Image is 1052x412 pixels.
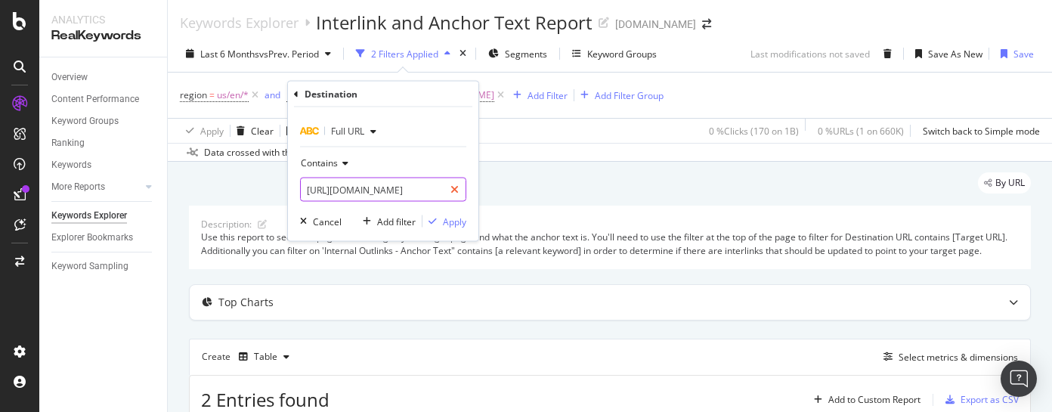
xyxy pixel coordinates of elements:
div: Create [202,345,295,369]
div: Content Performance [51,91,139,107]
div: Add Filter [528,89,568,102]
button: Apply [180,119,224,143]
a: Content Performance [51,91,156,107]
div: Last modifications not saved [750,48,870,60]
div: Open Intercom Messenger [1001,361,1037,397]
button: Add Filter Group [574,86,664,104]
div: 2 Filters Applied [371,48,438,60]
div: and [265,88,280,101]
button: Select metrics & dimensions [877,348,1018,366]
button: 2 Filters Applied [350,42,456,66]
span: us/en/* [217,85,249,106]
span: By URL [995,178,1025,187]
div: Interlink and Anchor Text Report [316,10,593,36]
div: Overview [51,70,88,85]
div: Keyword Groups [587,48,657,60]
div: Clear [251,125,274,138]
button: Add to Custom Report [808,388,921,412]
a: Explorer Bookmarks [51,230,156,246]
div: Ranking [51,135,85,151]
div: Use this report to see what pages are linking to your target page and what the anchor text is. Yo... [201,231,1019,256]
button: Full URL [300,119,382,144]
span: Full URL [331,125,364,138]
span: region [180,88,207,101]
button: Last 6 MonthsvsPrev. Period [180,42,337,66]
button: Keyword Groups [566,42,663,66]
button: Apply [422,214,466,229]
div: Explorer Bookmarks [51,230,133,246]
span: vs Prev. Period [259,48,319,60]
a: Ranking [51,135,156,151]
div: 0 % Clicks ( 170 on 1B ) [709,125,799,138]
a: Overview [51,70,156,85]
div: times [456,46,469,61]
div: Select metrics & dimensions [899,351,1018,364]
a: Keywords Explorer [51,208,156,224]
button: Save [280,119,320,143]
button: Segments [482,42,553,66]
button: Export as CSV [939,388,1019,412]
div: Analytics [51,12,155,27]
button: and [265,88,280,102]
button: Table [233,345,295,369]
div: Add Filter Group [595,89,664,102]
div: [DOMAIN_NAME] [615,17,696,32]
div: Cancel [313,215,342,228]
button: Save [995,42,1034,66]
span: 2 Entries found [201,387,330,412]
div: Switch back to Simple mode [923,125,1040,138]
div: Top Charts [218,295,274,310]
a: Keyword Sampling [51,259,156,274]
div: Apply [200,125,224,138]
div: 0 % URLs ( 1 on 660K ) [818,125,904,138]
span: Destination - Full URL [286,88,376,101]
div: RealKeywords [51,27,155,45]
button: Save As New [909,42,982,66]
div: Export as CSV [961,393,1019,406]
div: Save [1013,48,1034,60]
button: Add filter [357,214,416,229]
button: Cancel [294,214,342,229]
button: Switch back to Simple mode [917,119,1040,143]
div: Keyword Groups [51,113,119,129]
a: Keyword Groups [51,113,156,129]
button: Clear [231,119,274,143]
div: Keywords Explorer [51,208,127,224]
button: Add Filter [507,86,568,104]
div: Table [254,352,277,361]
div: Keywords [51,157,91,173]
span: = [209,88,215,101]
span: Segments [505,48,547,60]
div: Add filter [377,215,416,228]
div: Apply [443,215,466,228]
span: Last 6 Months [200,48,259,60]
div: legacy label [978,172,1031,194]
div: Destination [305,88,357,101]
a: More Reports [51,179,141,195]
div: Keyword Sampling [51,259,128,274]
div: Save As New [928,48,982,60]
span: Contains [301,156,338,169]
div: Description: [201,218,252,231]
div: More Reports [51,179,105,195]
div: Add to Custom Report [828,395,921,404]
div: arrow-right-arrow-left [702,19,711,29]
div: Data crossed with the Crawl [204,146,322,160]
a: Keywords Explorer [180,14,299,31]
a: Keywords [51,157,156,173]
